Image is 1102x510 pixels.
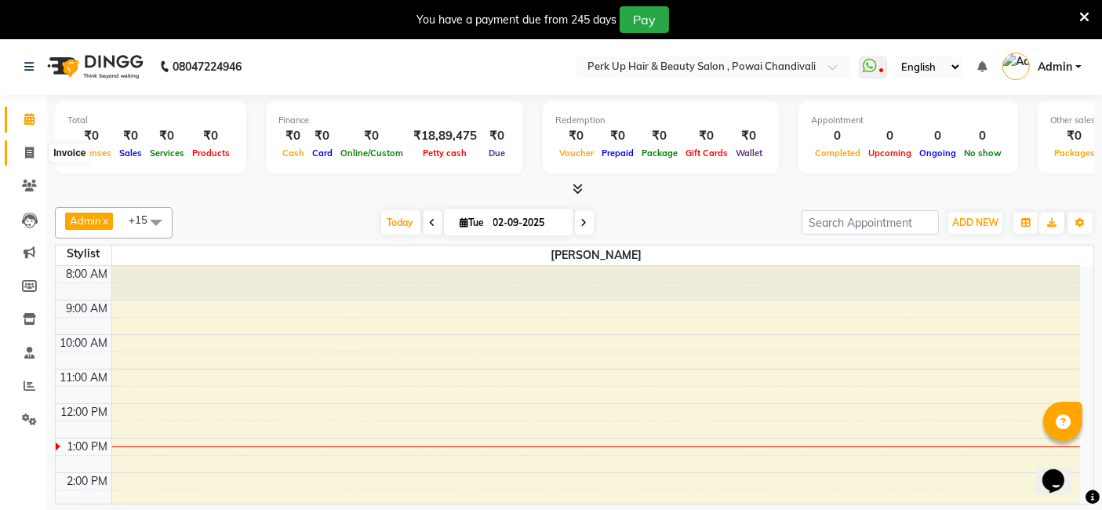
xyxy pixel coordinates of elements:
div: 0 [864,127,915,145]
div: ₹0 [732,127,766,145]
div: ₹0 [555,127,598,145]
span: Sales [115,148,146,158]
div: ₹0 [115,127,146,145]
div: Redemption [555,114,766,127]
span: Admin [1038,59,1072,75]
div: 0 [811,127,864,145]
iframe: chat widget [1036,447,1086,494]
span: Packages [1050,148,1099,158]
span: Card [308,148,336,158]
div: You have a payment due from 245 days [416,12,616,28]
div: ₹0 [278,127,308,145]
span: Petty cash [420,148,471,158]
span: Gift Cards [682,148,732,158]
img: logo [40,45,147,89]
span: Due [485,148,509,158]
div: ₹0 [638,127,682,145]
span: Ongoing [915,148,960,158]
div: Finance [278,114,511,127]
b: 08047224946 [173,45,242,89]
div: 2:00 PM [64,473,111,490]
span: Services [146,148,188,158]
span: +15 [129,213,159,226]
div: ₹0 [336,127,407,145]
div: 12:00 PM [58,404,111,421]
div: ₹0 [682,127,732,145]
button: ADD NEW [948,212,1002,234]
span: Voucher [555,148,598,158]
span: Tue [456,217,489,228]
div: ₹0 [1050,127,1099,145]
span: ADD NEW [952,217,998,228]
span: No show [960,148,1006,158]
span: Today [381,210,420,235]
span: Admin [70,214,101,227]
div: 8:00 AM [64,266,111,282]
div: 11:00 AM [57,370,111,386]
div: 0 [915,127,960,145]
input: Search Appointment [802,210,939,235]
div: Invoice [49,144,89,162]
a: x [101,214,108,227]
div: ₹0 [598,127,638,145]
div: ₹0 [188,127,234,145]
span: Prepaid [598,148,638,158]
input: 2025-09-02 [489,211,567,235]
div: ₹18,89,475 [407,127,483,145]
span: Package [638,148,682,158]
span: Online/Custom [336,148,407,158]
div: 9:00 AM [64,301,111,317]
div: ₹0 [146,127,188,145]
span: Cash [278,148,308,158]
div: 10:00 AM [57,335,111,352]
img: Admin [1002,53,1030,80]
div: ₹0 [308,127,336,145]
div: Appointment [811,114,1006,127]
div: 0 [960,127,1006,145]
span: Upcoming [864,148,915,158]
span: Wallet [732,148,766,158]
div: ₹0 [67,127,115,145]
button: Pay [620,6,669,33]
span: [PERSON_NAME] [112,246,1081,265]
div: Stylist [56,246,111,262]
div: 1:00 PM [64,439,111,455]
div: ₹0 [483,127,511,145]
span: Products [188,148,234,158]
span: Completed [811,148,864,158]
div: Total [67,114,234,127]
